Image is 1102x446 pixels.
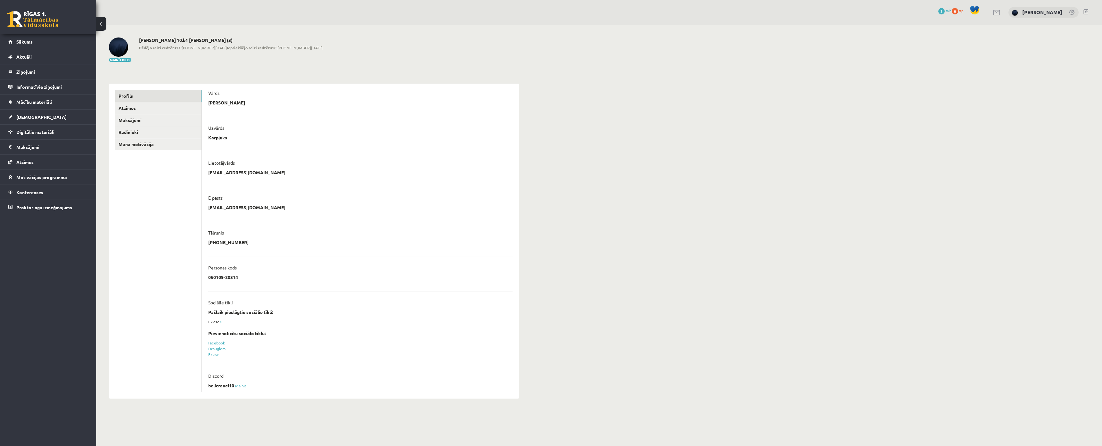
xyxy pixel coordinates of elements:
p: Sociālie tīkli [208,300,233,305]
span: xp [959,8,963,13]
b: Pēdējo reizi redzēts [139,45,176,50]
p: Lietotājvārds [208,160,235,166]
span: Aktuāli [16,54,32,60]
a: Mana motivācija [115,138,201,150]
span: Mācību materiāli [16,99,52,105]
a: Atzīmes [115,102,201,114]
img: Nikolass Karpjuks [1012,10,1018,16]
p: [EMAIL_ADDRESS][DOMAIN_NAME] [208,169,285,175]
span: Sākums [16,39,33,45]
p: [EMAIL_ADDRESS][DOMAIN_NAME] [208,204,285,210]
a: Profils [115,90,201,102]
span: 0 [952,8,958,14]
div: Eklase [208,319,513,325]
a: Sākums [8,34,88,49]
legend: Maksājumi [16,140,88,154]
a: Mainīt [235,383,247,388]
a: Proktoringa izmēģinājums [8,200,88,215]
a: Rīgas 1. Tālmācības vidusskola [7,11,58,27]
a: X [219,319,222,324]
p: Personas kods [208,265,237,270]
a: Ziņojumi [8,64,88,79]
p: Discord [208,373,224,379]
span: mP [946,8,951,13]
p: [PHONE_NUMBER] [208,239,249,245]
a: [DEMOGRAPHIC_DATA] [8,110,88,124]
a: Mācību materiāli [8,95,88,109]
h2: [PERSON_NAME] 10.b1 [PERSON_NAME] (3) [139,37,323,43]
p: bellcranel10 [208,383,234,388]
a: Maksājumi [115,114,201,126]
a: Konferences [8,185,88,200]
a: Facebook [208,340,225,345]
span: Proktoringa izmēģinājums [16,204,72,210]
p: Karpjuks [208,135,227,140]
p: E-pasts [208,195,223,201]
img: Nikolass Karpjuks [109,37,128,57]
a: Aktuāli [8,49,88,64]
legend: Ziņojumi [16,64,88,79]
strong: Pievienot citu sociālo tīklu: [208,330,266,336]
span: Atzīmes [16,159,34,165]
a: 3 mP [938,8,951,13]
b: Iepriekšējo reizi redzēts [227,45,272,50]
a: Atzīmes [8,155,88,169]
p: 050109-20314 [208,274,238,280]
p: Tālrunis [208,230,224,235]
a: 0 xp [952,8,966,13]
span: Konferences [16,189,43,195]
a: Informatīvie ziņojumi [8,79,88,94]
p: [PERSON_NAME] [208,100,245,105]
button: Mainīt bildi [109,58,131,62]
span: [DEMOGRAPHIC_DATA] [16,114,67,120]
legend: Informatīvie ziņojumi [16,79,88,94]
p: Vārds [208,90,219,96]
span: 3 [938,8,945,14]
span: Digitālie materiāli [16,129,54,135]
a: Maksājumi [8,140,88,154]
span: 11:[PHONE_NUMBER][DATE] 18:[PHONE_NUMBER][DATE] [139,45,323,51]
a: Draugiem [208,346,226,351]
span: Motivācijas programma [16,174,67,180]
a: Motivācijas programma [8,170,88,185]
a: Digitālie materiāli [8,125,88,139]
a: Radinieki [115,126,201,138]
p: Uzvārds [208,125,224,131]
strong: Pašlaik pieslēgtie sociālie tīkli: [208,309,273,315]
a: [PERSON_NAME] [1022,9,1062,15]
a: Eklase [208,352,219,357]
